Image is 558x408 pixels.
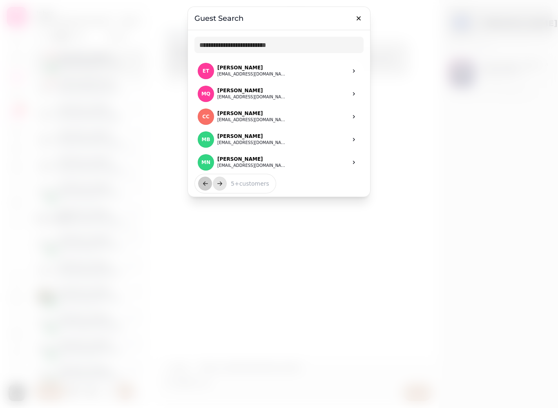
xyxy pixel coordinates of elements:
p: [PERSON_NAME] [217,110,287,117]
p: [PERSON_NAME] [217,156,287,162]
a: M QMQ[PERSON_NAME][EMAIL_ADDRESS][DOMAIN_NAME] [194,82,364,105]
button: back [198,177,212,191]
a: M NMN[PERSON_NAME][EMAIL_ADDRESS][DOMAIN_NAME] [194,151,364,174]
a: E TET[PERSON_NAME][EMAIL_ADDRESS][DOMAIN_NAME] [194,60,364,82]
button: [EMAIL_ADDRESS][DOMAIN_NAME] [217,117,287,123]
a: M BMB[PERSON_NAME][EMAIL_ADDRESS][DOMAIN_NAME] [194,128,364,151]
p: [PERSON_NAME] [217,64,287,71]
p: [PERSON_NAME] [217,133,287,140]
button: [EMAIL_ADDRESS][DOMAIN_NAME] [217,140,287,146]
span: MB [201,137,210,142]
span: ET [203,68,209,74]
button: next [213,177,227,191]
p: 5 + customers [224,180,269,188]
h3: Guest Search [194,13,364,23]
button: [EMAIL_ADDRESS][DOMAIN_NAME] [217,162,287,169]
button: [EMAIL_ADDRESS][DOMAIN_NAME] [217,71,287,78]
button: [EMAIL_ADDRESS][DOMAIN_NAME] [217,94,287,100]
p: [PERSON_NAME] [217,87,287,94]
span: CC [202,114,210,120]
span: MN [201,160,210,165]
a: C CCC[PERSON_NAME][EMAIL_ADDRESS][DOMAIN_NAME] [194,105,364,128]
span: MQ [201,91,210,97]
